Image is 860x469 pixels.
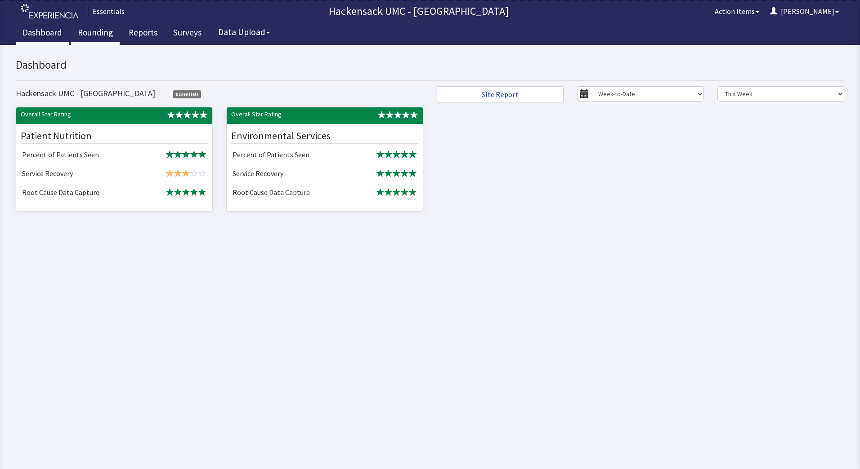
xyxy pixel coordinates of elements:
td: Root Cause Data Capture [229,139,351,158]
h2: Dashboard [16,14,634,27]
img: experiencia_logo.png [21,4,78,19]
button: Data Upload [213,24,275,40]
h4: Hackensack UMC - [GEOGRAPHIC_DATA] [16,44,155,53]
td: Root Cause Data Capture [18,139,141,158]
a: Reports [122,22,164,45]
td: Percent of Patients Seen [229,101,351,120]
button: [PERSON_NAME] [765,2,844,20]
td: Service Recovery [18,120,141,139]
div: Environmental Services [231,84,418,99]
div: Patient Nutrition [21,84,208,99]
span: Essentials [173,45,201,53]
td: Service Recovery [229,120,351,139]
button: Action Items [709,2,765,20]
a: Dashboard [16,22,69,45]
p: Hackensack UMC - [GEOGRAPHIC_DATA] [128,4,709,18]
a: Site Report [437,41,564,58]
td: Percent of Patients Seen [18,101,141,120]
div: Overall Star Rating [224,65,325,74]
a: Rounding [71,22,120,45]
div: Essentials [88,6,125,17]
a: Surveys [166,22,208,45]
div: Overall Star Rating [14,65,114,74]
